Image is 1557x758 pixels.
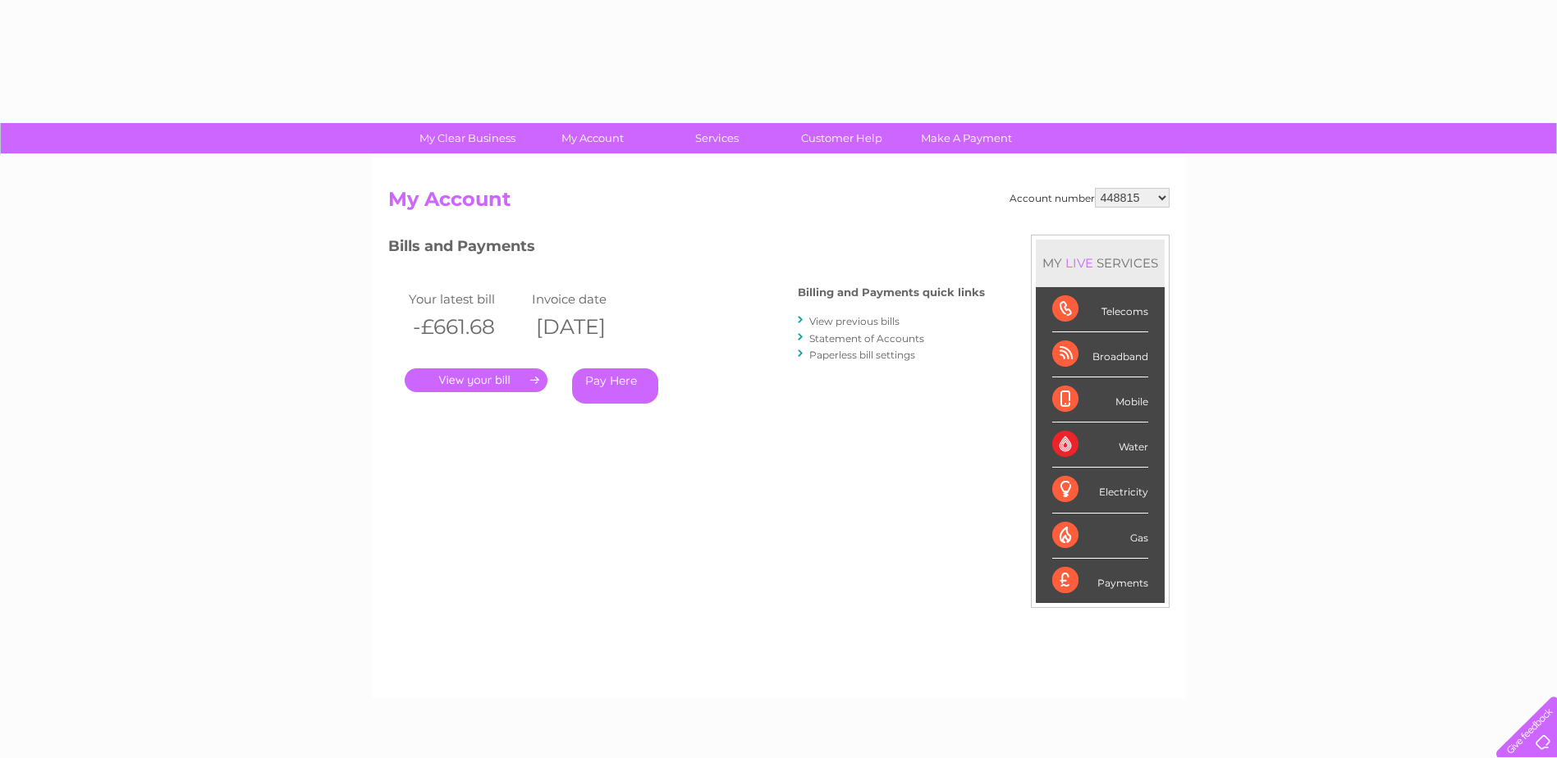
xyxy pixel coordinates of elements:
[809,332,924,345] a: Statement of Accounts
[528,310,651,344] th: [DATE]
[1036,240,1165,286] div: MY SERVICES
[1052,332,1148,377] div: Broadband
[405,368,547,392] a: .
[774,123,909,153] a: Customer Help
[1052,559,1148,603] div: Payments
[400,123,535,153] a: My Clear Business
[1052,422,1148,468] div: Water
[1052,377,1148,422] div: Mobile
[1010,188,1170,208] div: Account number
[798,286,985,299] h4: Billing and Payments quick links
[405,288,528,310] td: Your latest bill
[524,123,660,153] a: My Account
[405,310,528,344] th: -£661.68
[388,188,1170,219] h2: My Account
[809,349,915,361] a: Paperless bill settings
[528,288,651,310] td: Invoice date
[899,123,1034,153] a: Make A Payment
[1062,255,1097,271] div: LIVE
[388,235,985,263] h3: Bills and Payments
[572,368,658,404] a: Pay Here
[1052,468,1148,513] div: Electricity
[1052,287,1148,332] div: Telecoms
[809,315,900,327] a: View previous bills
[649,123,785,153] a: Services
[1052,514,1148,559] div: Gas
